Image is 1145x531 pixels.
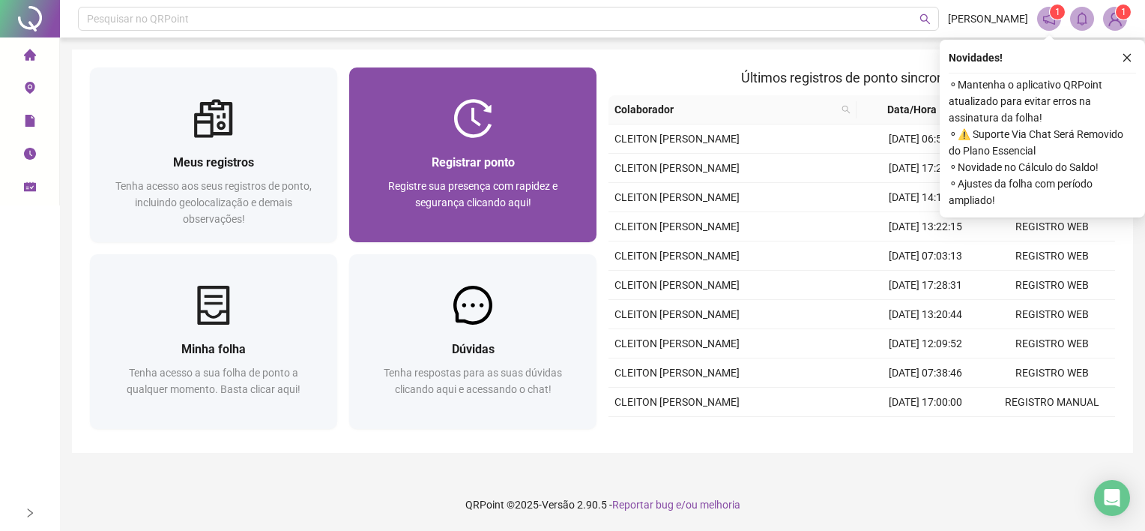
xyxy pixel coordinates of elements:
td: [DATE] 17:00:00 [862,388,988,417]
span: home [24,42,36,72]
span: Reportar bug e/ou melhoria [612,499,740,511]
span: 1 [1055,7,1060,17]
span: Registrar ponto [432,155,515,169]
td: REGISTRO WEB [988,300,1115,329]
a: Minha folhaTenha acesso a sua folha de ponto a qualquer momento. Basta clicar aqui! [90,254,337,429]
td: [DATE] 16:52:53 [862,417,988,446]
span: search [839,98,854,121]
a: Registrar pontoRegistre sua presença com rapidez e segurança clicando aqui! [349,67,596,242]
a: DúvidasTenha respostas para as suas dúvidas clicando aqui e acessando o chat! [349,254,596,429]
span: right [25,508,35,518]
span: CLEITON [PERSON_NAME] [614,367,740,379]
span: Tenha acesso aos seus registros de ponto, incluindo geolocalização e demais observações! [115,180,312,225]
span: CLEITON [PERSON_NAME] [614,396,740,408]
span: CLEITON [PERSON_NAME] [614,250,740,262]
span: Minha folha [181,342,246,356]
td: REGISTRO WEB [988,417,1115,446]
th: Data/Hora [857,95,980,124]
td: [DATE] 07:03:13 [862,241,988,271]
footer: QRPoint © 2025 - 2.90.5 - [60,478,1145,531]
td: [DATE] 06:58:00 [862,124,988,154]
td: REGISTRO MANUAL [988,388,1115,417]
td: REGISTRO WEB [988,271,1115,300]
span: [PERSON_NAME] [948,10,1028,27]
span: ⚬ Ajustes da folha com período ampliado! [949,175,1136,208]
span: Meus registros [173,155,254,169]
span: CLEITON [PERSON_NAME] [614,162,740,174]
span: ⚬ Novidade no Cálculo do Saldo! [949,159,1136,175]
td: [DATE] 07:38:46 [862,358,988,388]
sup: 1 [1050,4,1065,19]
div: Open Intercom Messenger [1094,480,1130,516]
td: [DATE] 13:20:44 [862,300,988,329]
span: CLEITON [PERSON_NAME] [614,220,740,232]
span: schedule [24,174,36,204]
span: CLEITON [PERSON_NAME] [614,279,740,291]
span: Colaborador [614,101,836,118]
td: [DATE] 13:22:15 [862,212,988,241]
span: bell [1075,12,1089,25]
img: 84900 [1104,7,1126,30]
span: ⚬ Mantenha o aplicativo QRPoint atualizado para evitar erros na assinatura da folha! [949,76,1136,126]
span: CLEITON [PERSON_NAME] [614,191,740,203]
td: REGISTRO WEB [988,329,1115,358]
span: CLEITON [PERSON_NAME] [614,308,740,320]
span: close [1122,52,1132,63]
td: REGISTRO WEB [988,241,1115,271]
span: notification [1042,12,1056,25]
span: Últimos registros de ponto sincronizados [741,70,983,85]
span: 1 [1121,7,1126,17]
span: Data/Hora [862,101,962,118]
span: Registre sua presença com rapidez e segurança clicando aqui! [388,180,558,208]
span: Tenha respostas para as suas dúvidas clicando aqui e acessando o chat! [384,367,562,395]
td: REGISTRO WEB [988,358,1115,388]
span: Tenha acesso a sua folha de ponto a qualquer momento. Basta clicar aqui! [127,367,300,395]
td: [DATE] 17:28:31 [862,271,988,300]
a: Meus registrosTenha acesso aos seus registros de ponto, incluindo geolocalização e demais observa... [90,67,337,242]
span: search [919,13,931,25]
span: clock-circle [24,141,36,171]
td: [DATE] 17:24:56 [862,154,988,183]
span: file [24,108,36,138]
span: CLEITON [PERSON_NAME] [614,133,740,145]
td: [DATE] 12:09:52 [862,329,988,358]
td: [DATE] 14:13:17 [862,183,988,212]
span: Novidades ! [949,49,1003,66]
td: REGISTRO WEB [988,212,1115,241]
span: Dúvidas [452,342,495,356]
span: ⚬ ⚠️ Suporte Via Chat Será Removido do Plano Essencial [949,126,1136,159]
span: search [842,105,851,114]
span: environment [24,75,36,105]
span: Versão [542,499,575,511]
sup: Atualize o seu contato no menu Meus Dados [1116,4,1131,19]
span: CLEITON [PERSON_NAME] [614,337,740,349]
